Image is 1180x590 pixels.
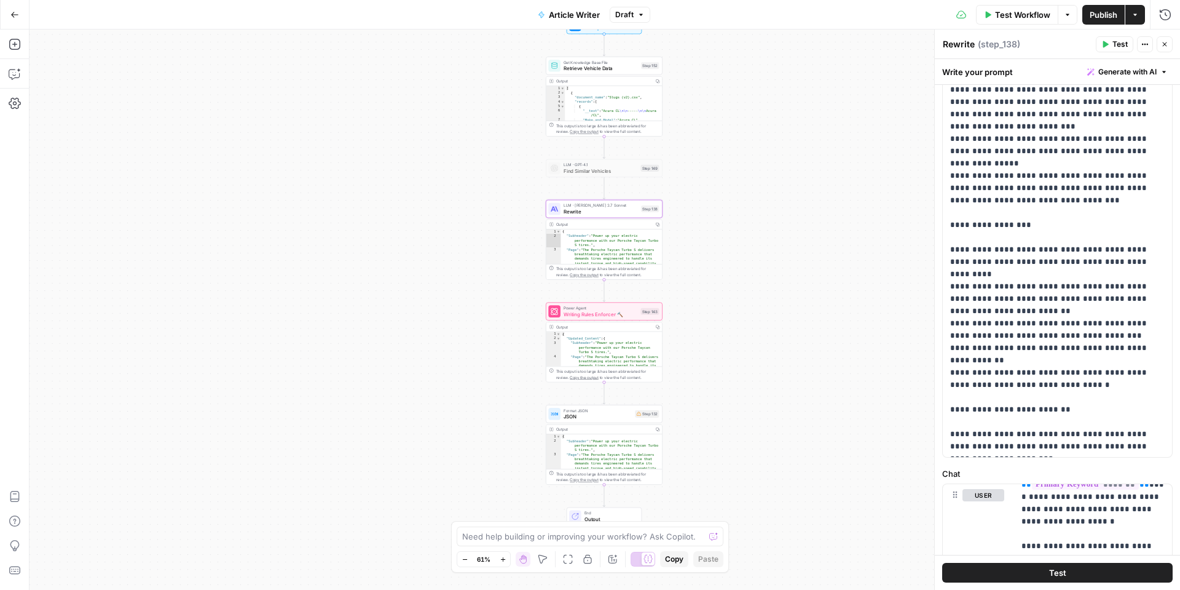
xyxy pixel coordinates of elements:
[556,337,560,341] span: Toggle code folding, rows 2 through 5
[564,208,638,215] span: Rewrite
[603,137,605,159] g: Edge from step_152 to step_149
[570,273,599,277] span: Copy the output
[546,247,561,419] div: 3
[564,310,638,317] span: Writing Rules Enforcer 🔨
[564,413,632,420] span: JSON
[584,24,622,31] span: Set Inputs
[603,280,605,302] g: Edge from step_138 to step_143
[556,266,659,278] div: This output is too large & has been abbreviated for review. to view the full content.
[546,159,663,177] div: LLM · GPT-4.1Find Similar VehiclesStep 149
[546,57,663,137] div: Get Knowledge Base FileRetrieve Vehicle DataStep 152Output[ { "document_name":"Slugs (v2).csv", "...
[546,104,565,108] div: 5
[976,5,1058,25] button: Test Workflow
[546,439,561,452] div: 2
[546,354,561,540] div: 4
[641,205,659,212] div: Step 138
[640,165,659,172] div: Step 149
[546,118,565,122] div: 7
[995,9,1050,21] span: Test Workflow
[693,551,723,567] button: Paste
[564,65,638,72] span: Retrieve Vehicle Data
[556,471,659,483] div: This output is too large & has been abbreviated for review. to view the full content.
[560,86,565,90] span: Toggle code folding, rows 1 through 622
[546,341,561,354] div: 3
[560,90,565,95] span: Toggle code folding, rows 2 through 621
[546,302,663,382] div: Power AgentWriting Rules Enforcer 🔨Step 143Output{ "Updated_Content":{ "Subheader":"Power up your...
[556,122,659,135] div: This output is too large & has been abbreviated for review. to view the full content.
[978,38,1020,50] span: ( step_138 )
[556,229,560,234] span: Toggle code folding, rows 1 through 4
[943,38,975,50] textarea: Rewrite
[564,162,638,168] span: LLM · GPT-4.1
[546,508,663,525] div: EndOutput
[546,229,561,234] div: 1
[1098,66,1157,78] span: Generate with AI
[942,563,1173,583] button: Test
[570,129,599,134] span: Copy the output
[570,477,599,482] span: Copy the output
[546,95,565,100] div: 3
[560,100,565,104] span: Toggle code folding, rows 4 through 620
[564,202,638,209] span: LLM · [PERSON_NAME] 3.7 Sonnet
[564,59,638,65] span: Get Knowledge Base File
[962,489,1004,501] button: user
[546,200,663,280] div: LLM · [PERSON_NAME] 3.7 SonnetRewriteStep 138Output{ "Subheader":"Power up your electric performa...
[564,305,638,311] span: Power Agent
[584,510,635,516] span: End
[1082,64,1173,80] button: Generate with AI
[546,90,565,95] div: 2
[603,177,605,199] g: Edge from step_149 to step_138
[546,332,561,336] div: 1
[603,382,605,404] g: Edge from step_143 to step_132
[1082,5,1125,25] button: Publish
[1090,9,1117,21] span: Publish
[640,308,659,315] div: Step 143
[549,9,600,21] span: Article Writer
[1112,39,1128,50] span: Test
[546,434,561,439] div: 1
[556,332,560,336] span: Toggle code folding, rows 1 through 6
[603,34,605,56] g: Edge from start to step_152
[546,337,561,341] div: 2
[546,405,663,485] div: Format JSONJSONStep 132Output{ "Subheader":"Power up your electric performance with our Porsche T...
[546,100,565,104] div: 4
[564,167,638,175] span: Find Similar Vehicles
[556,324,651,330] div: Output
[665,554,683,565] span: Copy
[570,375,599,380] span: Copy the output
[556,78,651,84] div: Output
[615,9,634,20] span: Draft
[546,16,663,34] div: Set Inputs
[610,7,650,23] button: Draft
[603,485,605,507] g: Edge from step_132 to end
[546,234,561,247] div: 2
[1096,36,1133,52] button: Test
[546,109,565,118] div: 6
[935,59,1180,84] div: Write your prompt
[564,407,632,413] span: Format JSON
[560,104,565,108] span: Toggle code folding, rows 5 through 9
[584,516,635,523] span: Output
[698,554,718,565] span: Paste
[556,369,659,381] div: This output is too large & has been abbreviated for review. to view the full content.
[660,551,688,567] button: Copy
[556,426,651,433] div: Output
[1049,567,1066,579] span: Test
[530,5,607,25] button: Article Writer
[556,434,560,439] span: Toggle code folding, rows 1 through 4
[635,410,659,418] div: Step 132
[546,86,565,90] div: 1
[477,554,490,564] span: 61%
[641,62,659,69] div: Step 152
[556,221,651,228] div: Output
[942,468,1173,480] label: Chat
